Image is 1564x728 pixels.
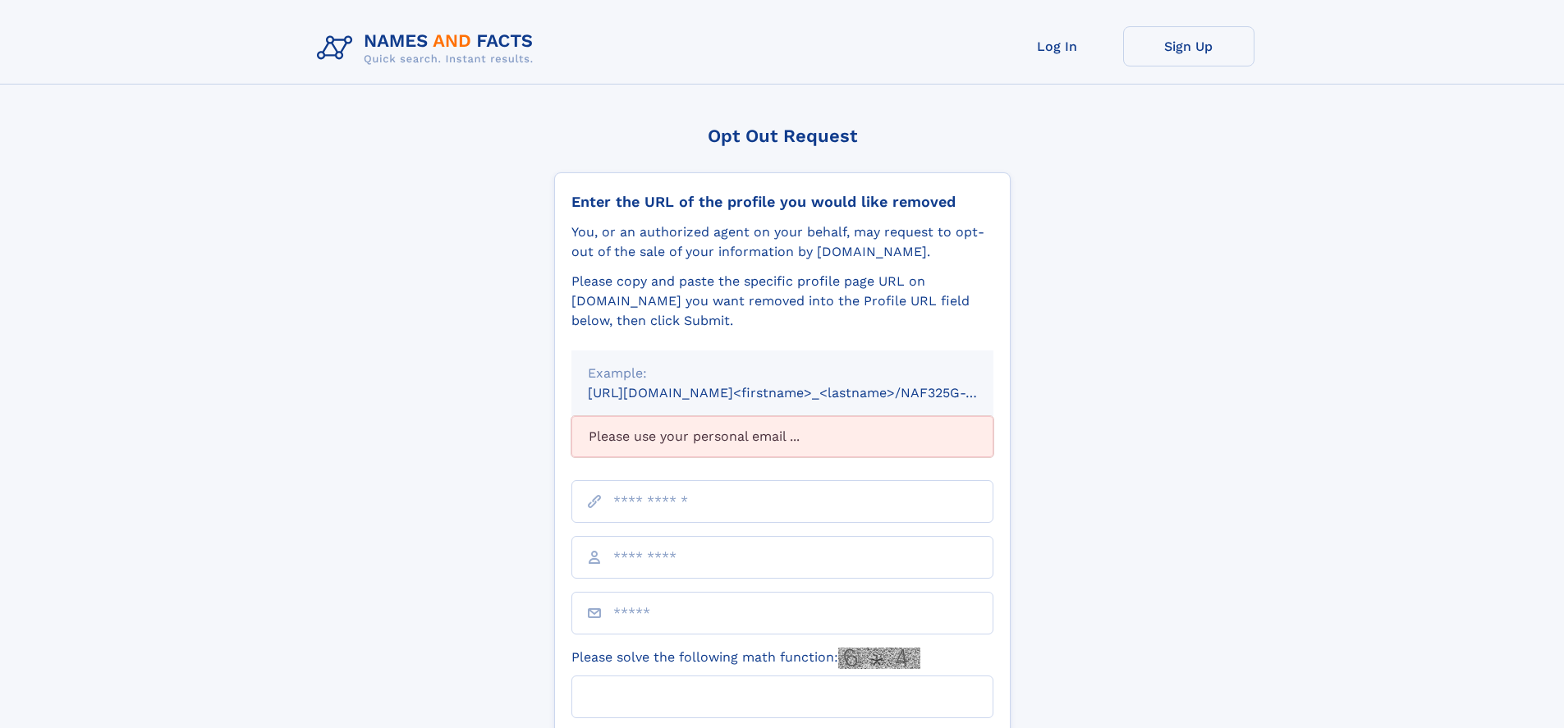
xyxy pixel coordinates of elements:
div: You, or an authorized agent on your behalf, may request to opt-out of the sale of your informatio... [571,222,993,262]
img: Logo Names and Facts [310,26,547,71]
small: [URL][DOMAIN_NAME]<firstname>_<lastname>/NAF325G-xxxxxxxx [588,385,1025,401]
div: Example: [588,364,977,383]
a: Log In [992,26,1123,66]
div: Opt Out Request [554,126,1011,146]
div: Please use your personal email ... [571,416,993,457]
a: Sign Up [1123,26,1254,66]
div: Please copy and paste the specific profile page URL on [DOMAIN_NAME] you want removed into the Pr... [571,272,993,331]
label: Please solve the following math function: [571,648,920,669]
div: Enter the URL of the profile you would like removed [571,193,993,211]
